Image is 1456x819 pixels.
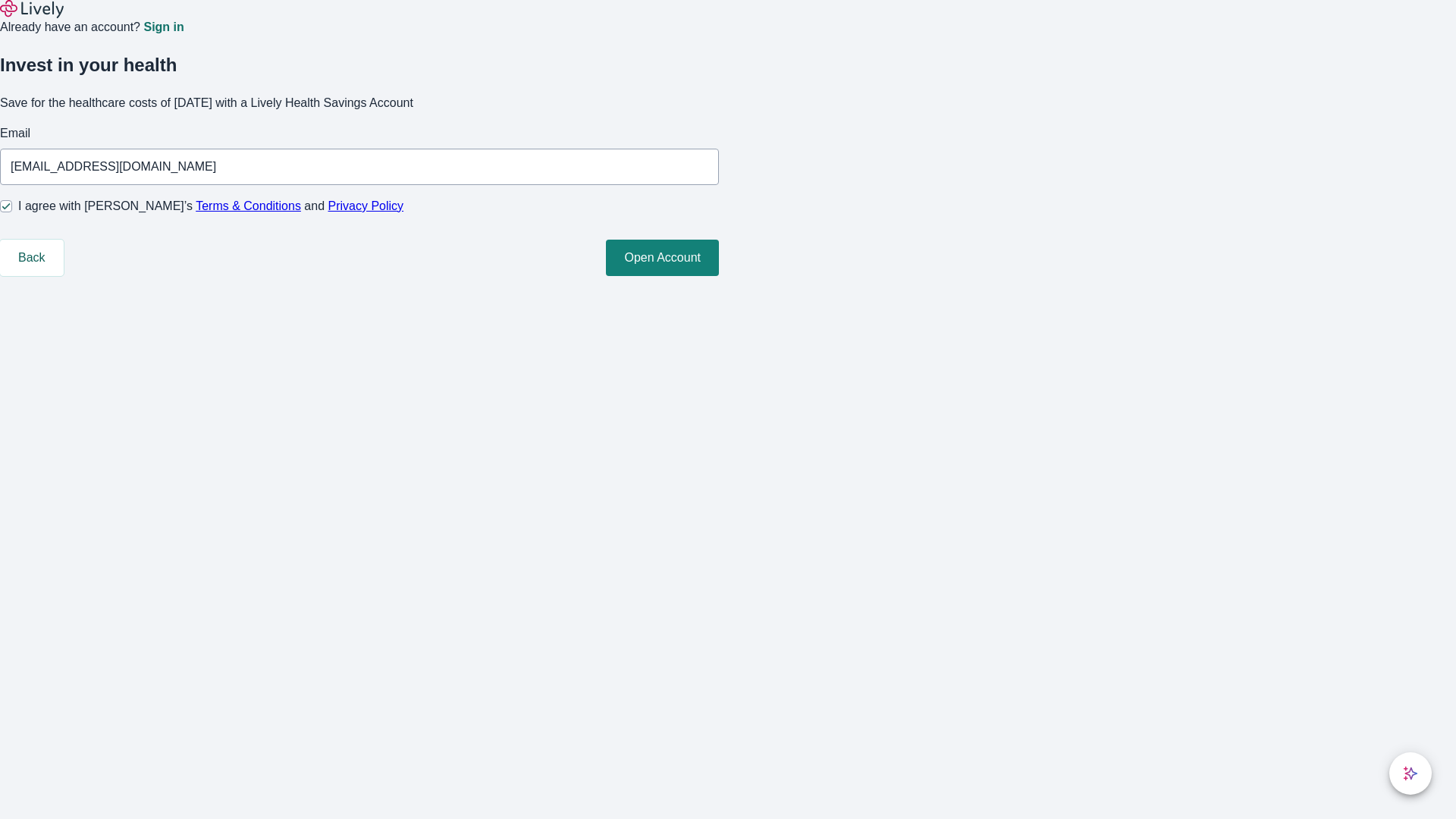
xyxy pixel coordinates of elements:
a: Sign in [143,21,184,33]
span: I agree with [PERSON_NAME]’s and [18,197,403,215]
a: Terms & Conditions [196,199,301,212]
svg: Lively AI Assistant [1403,766,1418,781]
button: Open Account [606,240,719,276]
button: chat [1389,752,1432,795]
a: Privacy Policy [328,199,404,212]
